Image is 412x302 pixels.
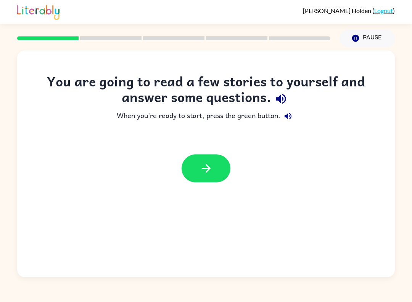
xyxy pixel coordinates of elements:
a: Logout [374,7,393,14]
button: Pause [340,29,395,47]
div: You are going to read a few stories to yourself and answer some questions. [32,73,380,109]
span: [PERSON_NAME] Holden [303,7,372,14]
div: ( ) [303,7,395,14]
div: When you're ready to start, press the green button. [32,109,380,124]
img: Literably [17,3,60,20]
